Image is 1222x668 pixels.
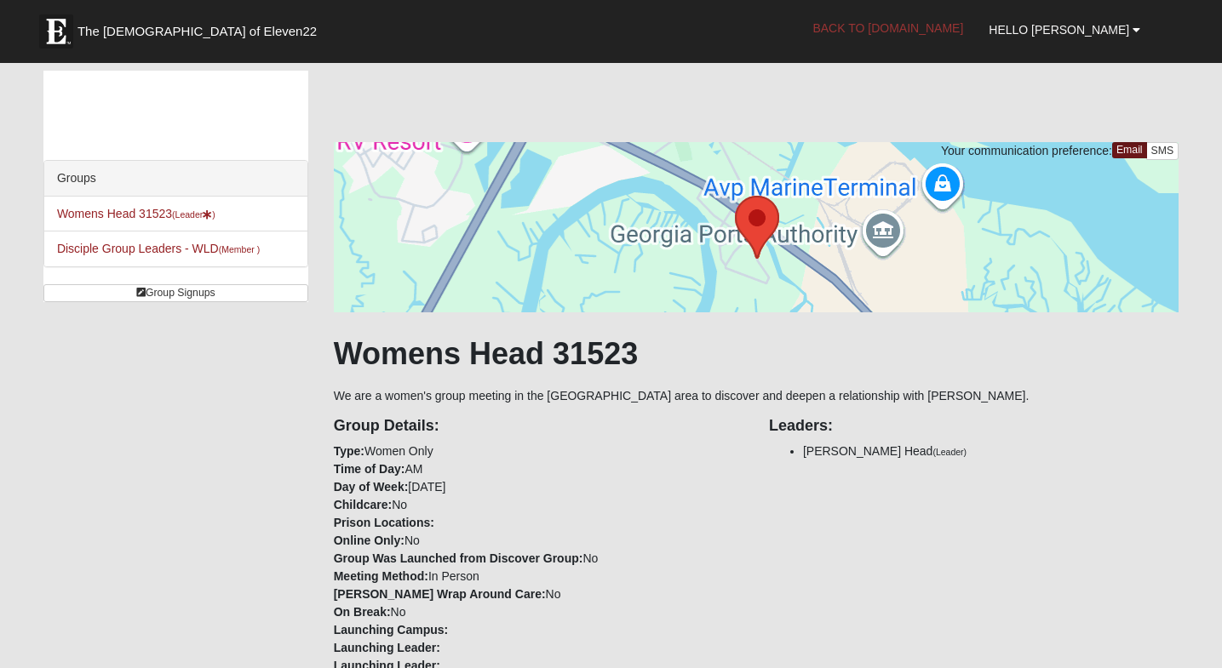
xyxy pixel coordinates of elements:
[334,605,391,619] strong: On Break:
[334,551,583,565] strong: Group Was Launched from Discover Group:
[989,23,1129,37] span: Hello [PERSON_NAME]
[932,447,967,457] small: (Leader)
[334,417,743,436] h4: Group Details:
[44,161,307,197] div: Groups
[31,6,371,49] a: The [DEMOGRAPHIC_DATA] of Eleven22
[334,462,405,476] strong: Time of Day:
[1112,142,1147,158] a: Email
[769,417,1179,436] h4: Leaders:
[941,144,1112,157] span: Your communication preference:
[57,207,215,220] a: Womens Head 31523(Leader)
[334,480,409,494] strong: Day of Week:
[334,569,428,583] strong: Meeting Method:
[334,516,434,529] strong: Prison Locations:
[334,587,546,601] strong: [PERSON_NAME] Wrap Around Care:
[219,244,260,254] small: (Member )
[803,442,1179,460] li: [PERSON_NAME] Head
[976,9,1153,51] a: Hello [PERSON_NAME]
[800,7,976,49] a: Back to [DOMAIN_NAME]
[334,498,392,511] strong: Childcare:
[39,14,73,49] img: Eleven22 logo
[334,623,449,637] strong: Launching Campus:
[334,335,1179,372] h1: Womens Head 31523
[334,444,364,458] strong: Type:
[1146,142,1179,160] a: SMS
[334,534,404,547] strong: Online Only:
[43,284,308,302] a: Group Signups
[77,23,317,40] span: The [DEMOGRAPHIC_DATA] of Eleven22
[57,242,260,255] a: Disciple Group Leaders - WLD(Member )
[172,209,215,220] small: (Leader )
